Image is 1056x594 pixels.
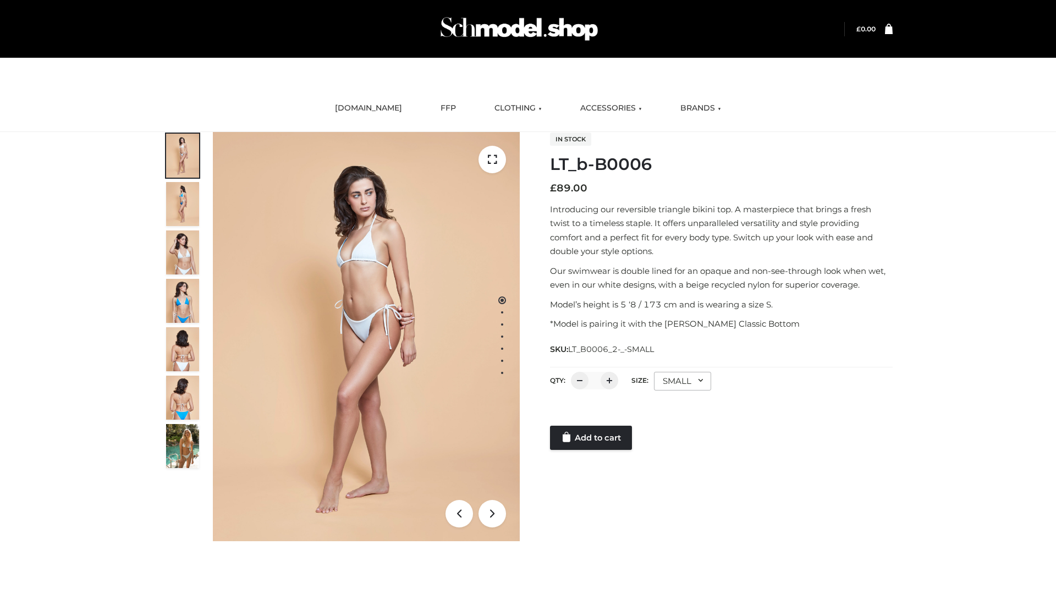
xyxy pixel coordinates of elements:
[550,155,893,174] h1: LT_b-B0006
[550,343,655,356] span: SKU:
[166,424,199,468] img: Arieltop_CloudNine_AzureSky2.jpg
[550,202,893,258] p: Introducing our reversible triangle bikini top. A masterpiece that brings a fresh twist to a time...
[166,182,199,226] img: ArielClassicBikiniTop_CloudNine_AzureSky_OW114ECO_2-scaled.jpg
[437,7,602,51] img: Schmodel Admin 964
[856,25,876,33] a: £0.00
[166,134,199,178] img: ArielClassicBikiniTop_CloudNine_AzureSky_OW114ECO_1-scaled.jpg
[550,376,565,384] label: QTY:
[856,25,876,33] bdi: 0.00
[672,96,729,120] a: BRANDS
[550,182,557,194] span: £
[550,426,632,450] a: Add to cart
[631,376,648,384] label: Size:
[550,298,893,312] p: Model’s height is 5 ‘8 / 173 cm and is wearing a size S.
[856,25,861,33] span: £
[572,96,650,120] a: ACCESSORIES
[486,96,550,120] a: CLOTHING
[432,96,464,120] a: FFP
[568,344,654,354] span: LT_B0006_2-_-SMALL
[550,182,587,194] bdi: 89.00
[654,372,711,391] div: SMALL
[213,132,520,541] img: ArielClassicBikiniTop_CloudNine_AzureSky_OW114ECO_1
[327,96,410,120] a: [DOMAIN_NAME]
[166,279,199,323] img: ArielClassicBikiniTop_CloudNine_AzureSky_OW114ECO_4-scaled.jpg
[166,376,199,420] img: ArielClassicBikiniTop_CloudNine_AzureSky_OW114ECO_8-scaled.jpg
[166,230,199,274] img: ArielClassicBikiniTop_CloudNine_AzureSky_OW114ECO_3-scaled.jpg
[550,133,591,146] span: In stock
[550,317,893,331] p: *Model is pairing it with the [PERSON_NAME] Classic Bottom
[550,264,893,292] p: Our swimwear is double lined for an opaque and non-see-through look when wet, even in our white d...
[166,327,199,371] img: ArielClassicBikiniTop_CloudNine_AzureSky_OW114ECO_7-scaled.jpg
